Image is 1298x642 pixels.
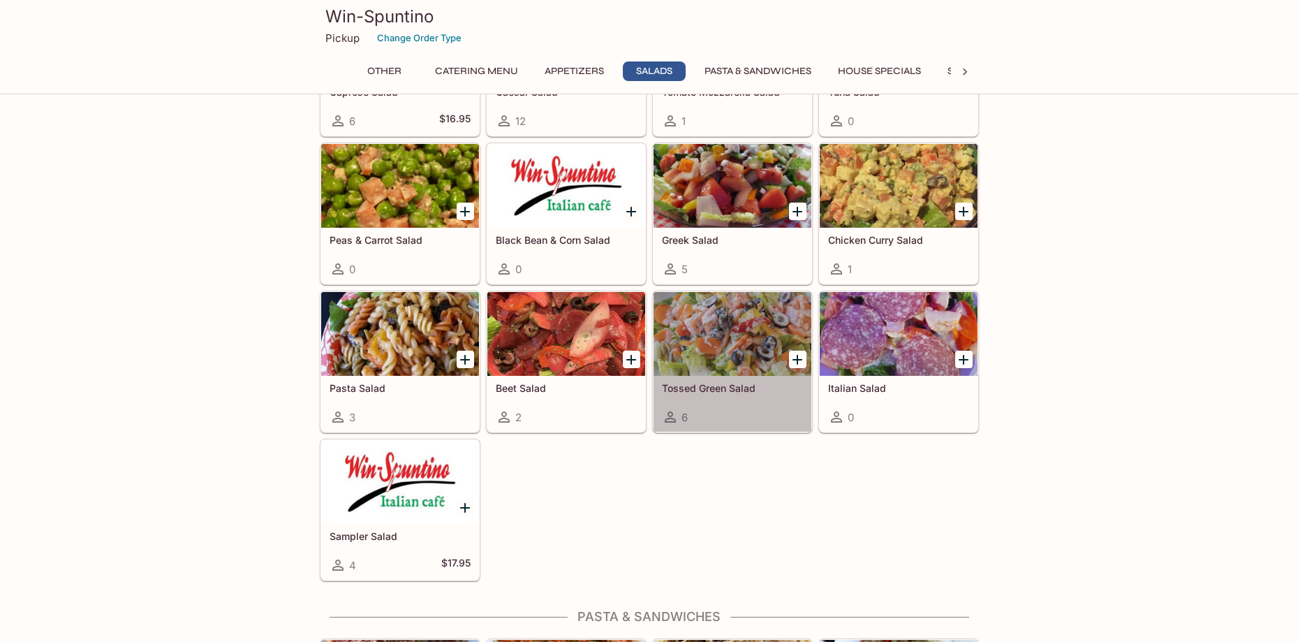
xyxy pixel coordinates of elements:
a: Greek Salad5 [653,143,812,284]
button: Add Pasta Salad [457,351,474,368]
div: Tossed Green Salad [654,292,811,376]
button: Add Greek Salad [789,203,806,220]
a: Black Bean & Corn Salad0 [487,143,646,284]
div: Chicken Curry Salad [820,144,978,228]
button: Appetizers [537,61,612,81]
a: Italian Salad0 [819,291,978,432]
a: Chicken Curry Salad1 [819,143,978,284]
h5: Sampler Salad [330,530,471,542]
span: 4 [349,559,356,572]
div: Pasta Salad [321,292,479,376]
h5: Black Bean & Corn Salad [496,234,637,246]
a: Sampler Salad4$17.95 [320,439,480,581]
button: House Specials [830,61,929,81]
h5: Chicken Curry Salad [828,234,969,246]
h5: Peas & Carrot Salad [330,234,471,246]
span: 12 [515,115,526,128]
span: 1 [848,263,852,276]
h3: Win-Spuntino [325,6,973,27]
button: Add Black Bean & Corn Salad [623,203,640,220]
div: Beet Salad [487,292,645,376]
button: Catering Menu [427,61,526,81]
span: 0 [848,411,854,424]
div: Greek Salad [654,144,811,228]
span: 0 [515,263,522,276]
span: 5 [681,263,688,276]
button: Add Chicken Curry Salad [955,203,973,220]
div: Sampler Salad [321,440,479,524]
h5: Pasta Salad [330,382,471,394]
button: Add Sampler Salad [457,499,474,516]
span: 0 [848,115,854,128]
button: Other [353,61,416,81]
div: Black Bean & Corn Salad [487,144,645,228]
button: Add Peas & Carrot Salad [457,203,474,220]
p: Pickup [325,31,360,45]
a: Tossed Green Salad6 [653,291,812,432]
button: Special Combinations [940,61,1074,81]
span: 2 [515,411,522,424]
span: 6 [349,115,355,128]
span: 1 [681,115,686,128]
button: Add Beet Salad [623,351,640,368]
button: Change Order Type [371,27,468,49]
button: Pasta & Sandwiches [697,61,819,81]
h5: $17.95 [441,557,471,574]
a: Peas & Carrot Salad0 [320,143,480,284]
h5: Greek Salad [662,234,803,246]
h5: $16.95 [439,112,471,129]
div: Italian Salad [820,292,978,376]
span: 0 [349,263,355,276]
h5: Beet Salad [496,382,637,394]
span: 6 [681,411,688,424]
button: Add Italian Salad [955,351,973,368]
button: Add Tossed Green Salad [789,351,806,368]
button: Salads [623,61,686,81]
h5: Tossed Green Salad [662,382,803,394]
a: Pasta Salad3 [320,291,480,432]
h4: Pasta & Sandwiches [320,609,979,625]
h5: Italian Salad [828,382,969,394]
span: 3 [349,411,355,424]
a: Beet Salad2 [487,291,646,432]
div: Peas & Carrot Salad [321,144,479,228]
